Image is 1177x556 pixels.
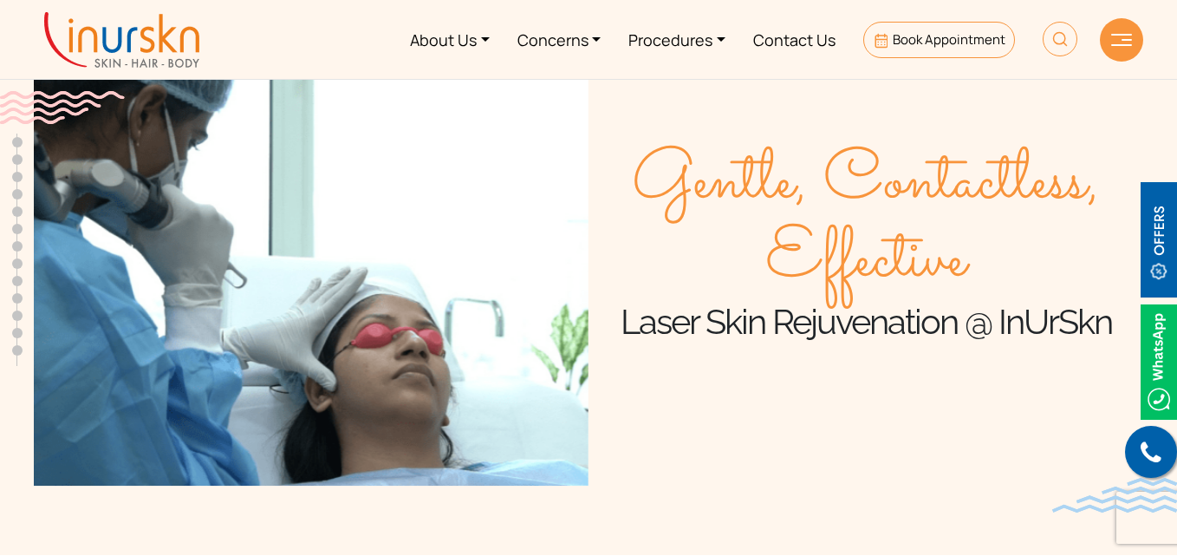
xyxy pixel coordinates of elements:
[44,12,199,68] img: inurskn-logo
[739,7,849,72] a: Contact Us
[1141,350,1177,370] a: Whatsappicon
[920,383,939,394] img: orange-arrow
[1141,304,1177,420] img: Whatsappicon
[1111,34,1132,46] img: hamLine.svg
[1043,22,1077,56] img: HeaderSearch
[615,7,739,72] a: Procedures
[893,30,1005,49] span: Book Appointment
[1052,478,1177,513] img: bluewave
[588,300,1143,343] h1: Laser Skin Rejuvenation @ InUrSkn
[863,22,1015,58] a: Book Appointment
[778,368,962,406] a: Book Appointmentorange-arrow
[1141,182,1177,298] img: offerBt
[504,7,615,72] a: Concerns
[802,379,939,395] span: Book Appointment
[588,144,1143,300] span: Gentle, Contactless, Effective
[396,7,504,72] a: About Us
